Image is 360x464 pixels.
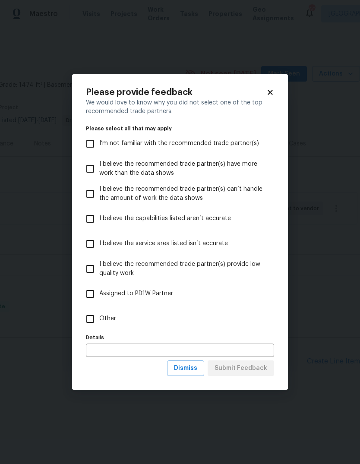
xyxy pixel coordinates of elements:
span: Other [99,314,116,323]
label: Details [86,335,274,340]
h2: Please provide feedback [86,88,266,97]
legend: Please select all that may apply [86,126,274,131]
span: Dismiss [174,363,197,374]
span: I’m not familiar with the recommended trade partner(s) [99,139,259,148]
div: We would love to know why you did not select one of the top recommended trade partners. [86,98,274,116]
span: Assigned to PD1W Partner [99,289,173,298]
span: I believe the service area listed isn’t accurate [99,239,228,248]
button: Dismiss [167,360,204,376]
span: I believe the recommended trade partner(s) have more work than the data shows [99,160,267,178]
span: I believe the recommended trade partner(s) provide low quality work [99,260,267,278]
span: I believe the capabilities listed aren’t accurate [99,214,231,223]
span: I believe the recommended trade partner(s) can’t handle the amount of work the data shows [99,185,267,203]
